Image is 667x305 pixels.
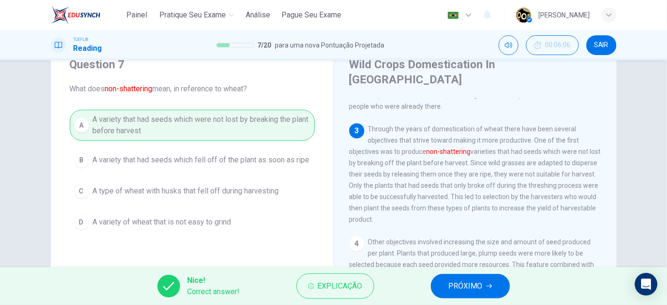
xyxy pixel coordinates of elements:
span: TOEFL® [74,36,89,43]
span: Correct answer! [188,286,240,297]
span: 7 / 20 [258,40,272,51]
button: PRÓXIMO [431,274,510,298]
span: SAIR [594,41,609,49]
h1: Reading [74,43,102,54]
span: 00:06:06 [545,41,571,49]
h4: Wild Crops Domestication In [GEOGRAPHIC_DATA] [349,57,599,87]
button: Painel [122,7,152,24]
img: pt [447,12,459,19]
h4: Question 7 [70,57,315,72]
font: non-shattering [427,148,471,155]
button: SAIR [586,35,617,55]
span: What does mean, in reference to wheat? [70,83,315,95]
button: 00:06:06 [526,35,579,55]
span: Pague Seu Exame [281,9,341,21]
button: Explicação [296,273,374,299]
span: Through the years of domestication of wheat there have been several objectives that strive toward... [349,125,601,223]
div: 4 [349,236,364,251]
font: non-shattering [105,84,153,93]
button: Pague Seu Exame [278,7,345,24]
span: Painel [126,9,147,21]
div: Esconder [526,35,579,55]
img: Profile picture [516,8,531,23]
div: [PERSON_NAME] [539,9,590,21]
span: Nice! [188,275,240,286]
button: Pratique seu exame [156,7,238,24]
span: para uma nova Pontuação Projetada [275,40,385,51]
div: Silenciar [499,35,519,55]
button: Análise [242,7,274,24]
span: Explicação [318,280,362,293]
div: 3 [349,123,364,138]
a: EduSynch logo [51,6,122,24]
span: PRÓXIMO [449,280,483,293]
span: Análise [246,9,270,21]
span: Pratique seu exame [159,9,226,21]
img: EduSynch logo [51,6,100,24]
div: Open Intercom Messenger [635,273,658,296]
